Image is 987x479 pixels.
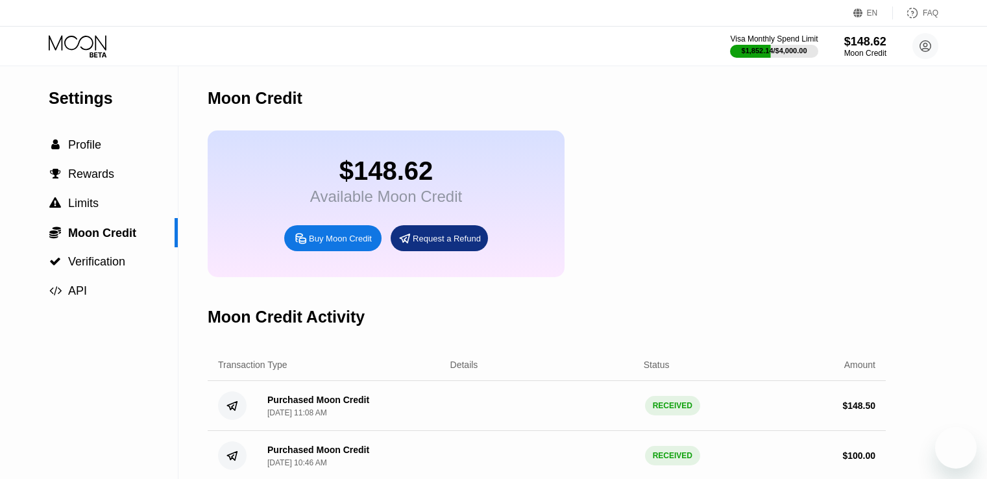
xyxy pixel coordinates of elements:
[49,168,62,180] div: 
[730,34,818,58] div: Visa Monthly Spend Limit$1,852.14/$4,000.00
[267,408,327,417] div: [DATE] 11:08 AM
[208,308,365,326] div: Moon Credit Activity
[68,197,99,210] span: Limits
[267,395,369,405] div: Purchased Moon Credit
[413,233,481,244] div: Request a Refund
[284,225,382,251] div: Buy Moon Credit
[842,400,875,411] div: $ 148.50
[49,226,62,239] div: 
[49,197,61,209] span: 
[893,6,938,19] div: FAQ
[68,255,125,268] span: Verification
[50,168,61,180] span: 
[844,360,875,370] div: Amount
[923,8,938,18] div: FAQ
[49,256,62,267] div: 
[450,360,478,370] div: Details
[309,233,372,244] div: Buy Moon Credit
[68,167,114,180] span: Rewards
[935,427,977,469] iframe: Mesajlaşma penceresini başlatma düğmesi
[645,446,700,465] div: RECEIVED
[310,188,462,206] div: Available Moon Credit
[49,139,62,151] div: 
[51,139,60,151] span: 
[867,8,878,18] div: EN
[730,34,818,43] div: Visa Monthly Spend Limit
[645,396,700,415] div: RECEIVED
[68,138,101,151] span: Profile
[391,225,488,251] div: Request a Refund
[218,360,287,370] div: Transaction Type
[49,226,61,239] span: 
[49,89,178,108] div: Settings
[267,458,327,467] div: [DATE] 10:46 AM
[68,284,87,297] span: API
[310,156,462,186] div: $148.62
[644,360,670,370] div: Status
[844,49,886,58] div: Moon Credit
[844,35,886,58] div: $148.62Moon Credit
[49,197,62,209] div: 
[842,450,875,461] div: $ 100.00
[68,227,136,239] span: Moon Credit
[49,256,61,267] span: 
[742,47,807,55] div: $1,852.14 / $4,000.00
[49,285,62,297] span: 
[208,89,302,108] div: Moon Credit
[853,6,893,19] div: EN
[267,445,369,455] div: Purchased Moon Credit
[844,35,886,49] div: $148.62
